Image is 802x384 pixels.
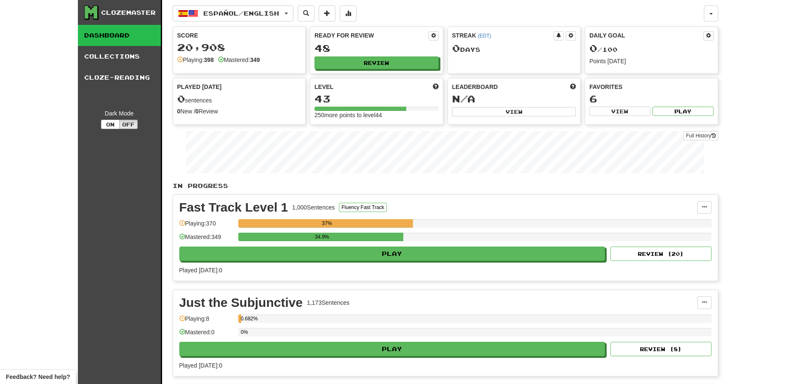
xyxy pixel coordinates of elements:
[452,107,576,116] button: View
[177,42,301,53] div: 20,908
[589,42,597,54] span: 0
[452,43,576,54] div: Day s
[179,201,288,214] div: Fast Track Level 1
[101,120,120,129] button: On
[452,42,460,54] span: 0
[241,233,403,241] div: 34.9%
[179,296,303,309] div: Just the Subjunctive
[452,93,475,105] span: N/A
[250,56,260,63] strong: 349
[683,131,718,140] a: Full History
[78,46,161,67] a: Collections
[78,25,161,46] a: Dashboard
[452,31,554,40] div: Streak
[589,83,714,91] div: Favorites
[314,31,429,40] div: Ready for Review
[307,298,349,307] div: 1,173 Sentences
[610,342,711,356] button: Review (8)
[589,94,714,104] div: 6
[204,56,213,63] strong: 398
[314,56,439,69] button: Review
[298,5,314,21] button: Search sentences
[179,233,234,247] div: Mastered: 349
[179,247,605,261] button: Play
[177,93,185,105] span: 0
[319,5,336,21] button: Add sentence to collection
[177,83,222,91] span: Played [DATE]
[179,267,222,274] span: Played [DATE]: 0
[570,83,576,91] span: This week in points, UTC
[119,120,138,129] button: Off
[653,107,714,116] button: Play
[101,8,156,17] div: Clozemaster
[179,314,234,328] div: Playing: 8
[314,83,333,91] span: Level
[218,56,260,64] div: Mastered:
[314,94,439,104] div: 43
[610,247,711,261] button: Review (20)
[177,108,181,115] strong: 0
[241,219,413,228] div: 37%
[203,10,279,17] span: Español / English
[6,373,70,381] span: Open feedback widget
[452,83,498,91] span: Leaderboard
[589,57,714,65] div: Points [DATE]
[179,219,234,233] div: Playing: 370
[433,83,439,91] span: Score more points to level up
[84,109,155,118] div: Dark Mode
[179,328,234,342] div: Mastered: 0
[589,31,703,40] div: Daily Goal
[173,5,293,21] button: Español/English
[179,342,605,356] button: Play
[314,111,439,119] div: 250 more points to level 44
[292,203,335,212] div: 1,000 Sentences
[177,94,301,105] div: sentences
[589,46,618,53] span: / 100
[78,67,161,88] a: Cloze-Reading
[339,203,386,212] button: Fluency Fast Track
[177,56,214,64] div: Playing:
[589,107,650,116] button: View
[314,43,439,54] div: 48
[195,108,199,115] strong: 0
[177,107,301,115] div: New / Review
[478,33,491,39] a: (EDT)
[173,182,718,190] p: In Progress
[340,5,357,21] button: More stats
[179,362,222,369] span: Played [DATE]: 0
[177,31,301,40] div: Score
